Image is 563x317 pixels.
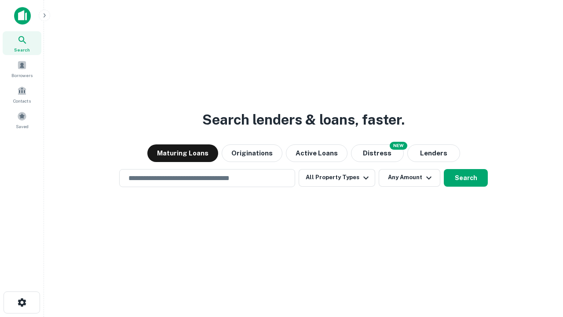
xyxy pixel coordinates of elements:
h3: Search lenders & loans, faster. [202,109,405,130]
a: Borrowers [3,57,41,81]
button: Search [444,169,488,187]
a: Contacts [3,82,41,106]
button: Lenders [407,144,460,162]
div: NEW [390,142,407,150]
button: All Property Types [299,169,375,187]
button: Originations [222,144,282,162]
button: Any Amount [379,169,440,187]
a: Saved [3,108,41,132]
a: Search [3,31,41,55]
span: Contacts [13,97,31,104]
span: Borrowers [11,72,33,79]
span: Search [14,46,30,53]
button: Maturing Loans [147,144,218,162]
button: Search distressed loans with lien and other non-mortgage details. [351,144,404,162]
button: Active Loans [286,144,347,162]
span: Saved [16,123,29,130]
iframe: Chat Widget [519,247,563,289]
img: capitalize-icon.png [14,7,31,25]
